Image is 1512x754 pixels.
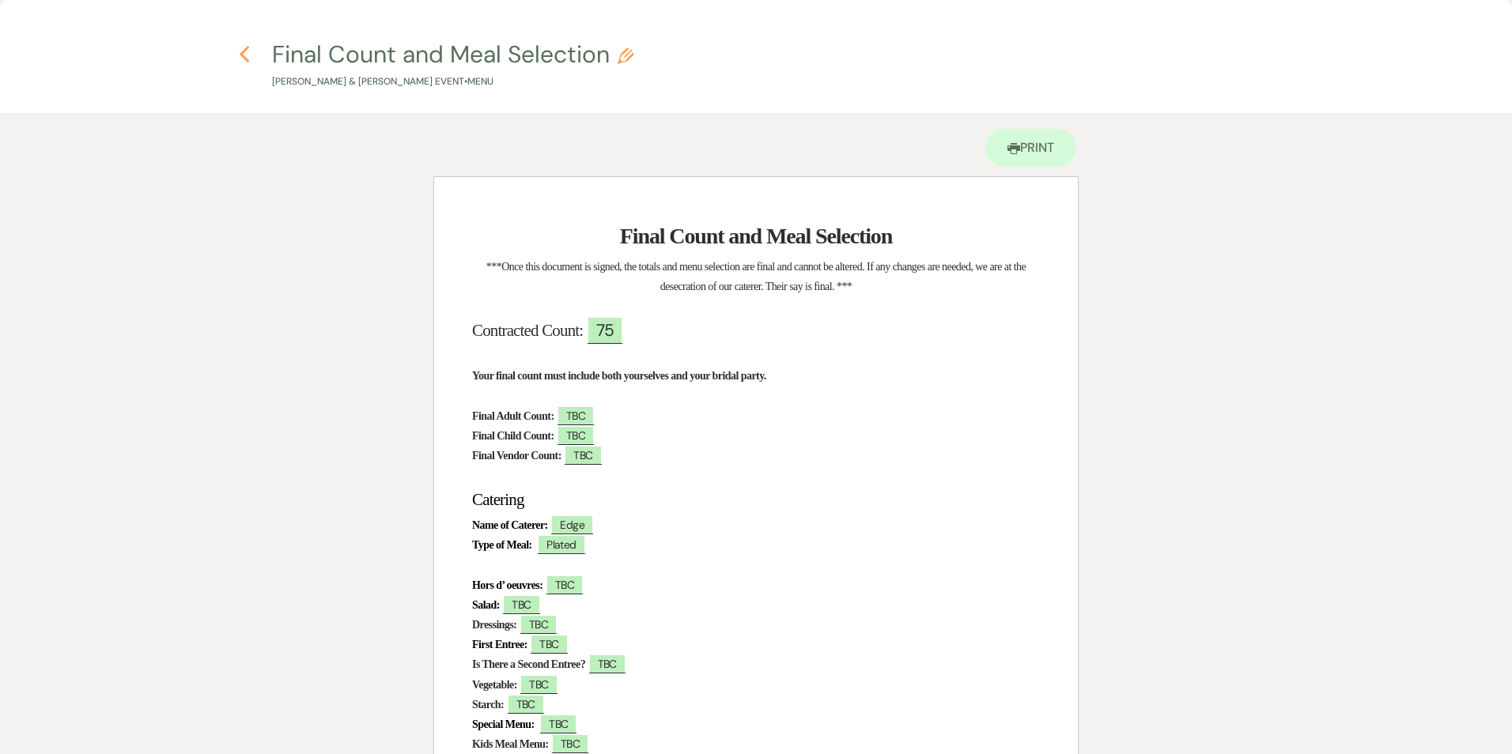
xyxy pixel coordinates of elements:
[472,430,554,442] strong: Final Child Count:
[472,321,583,340] span: Contracted Count:
[472,450,561,462] strong: Final Vendor Count:
[472,490,524,509] span: Catering
[588,654,626,673] span: TBC
[557,405,595,425] span: TBC
[272,74,633,89] p: [PERSON_NAME] & [PERSON_NAME] Event • Menu
[472,699,504,711] strong: Starch:
[502,594,540,614] span: TBC
[539,714,577,733] span: TBC
[564,445,602,465] span: TBC
[557,425,595,445] span: TBC
[520,674,558,694] span: TBC
[486,261,1028,292] span: ***Once this document is signed, the totals and menu selection are final and cannot be altered. I...
[472,658,585,670] strong: Is There a Second Entree?
[472,718,535,730] strong: Special Menu:
[472,539,532,551] strong: Type of Meal:
[985,129,1076,167] a: Print
[472,410,554,422] strong: Final Adult Count:
[472,579,542,591] strong: Hors d’ oeuvres:
[546,575,584,594] span: TBC
[272,43,633,89] button: Final Count and Meal Selection[PERSON_NAME] & [PERSON_NAME] Event•Menu
[530,634,568,654] span: TBC
[472,738,549,750] strong: Kids Meal Menu:
[472,619,516,631] strong: Dressings:
[472,519,548,531] strong: Name of Caterer:
[550,515,594,534] span: Edge
[507,694,545,714] span: TBC
[551,733,589,753] span: TBC
[620,224,892,248] strong: Final Count and Meal Selection
[587,316,622,344] span: 75
[472,679,517,691] strong: Vegetable:
[472,599,500,611] strong: Salad:
[520,614,558,634] span: TBC
[472,639,527,650] strong: First Entree:
[472,370,766,382] strong: Your final count must include both yourselves and your bridal party.
[537,534,586,554] span: Plated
